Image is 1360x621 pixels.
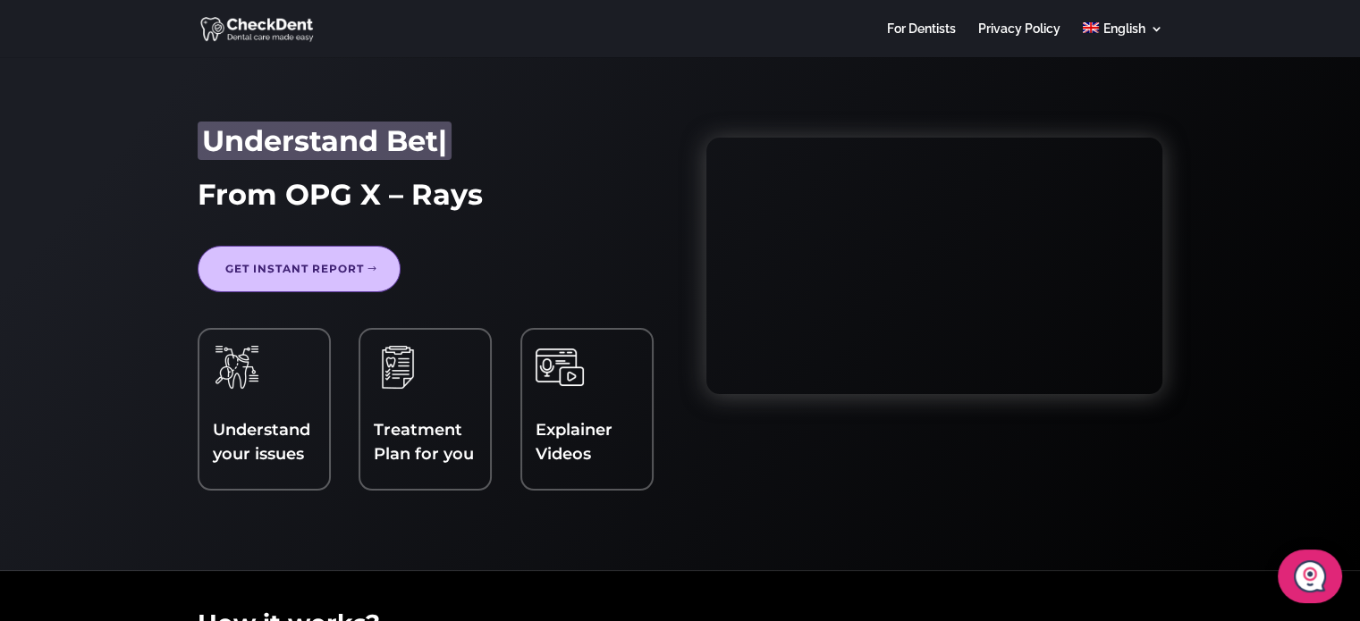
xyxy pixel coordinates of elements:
a: Get Instant report [198,246,401,292]
a: For Dentists [887,22,956,57]
iframe: How to Upload Your X-Ray & Get Instant Second Opnion [706,138,1162,394]
img: CheckDent [200,14,316,43]
a: English [1083,22,1162,57]
span: Understand Bet [202,123,438,158]
h1: From OPG X – Rays [198,178,654,221]
a: Privacy Policy [978,22,1060,57]
a: Explainer Videos [536,420,612,464]
span: Understand your issues [213,420,310,464]
span: | [438,123,447,158]
a: Treatment Plan for you [374,420,474,464]
span: English [1103,21,1145,36]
